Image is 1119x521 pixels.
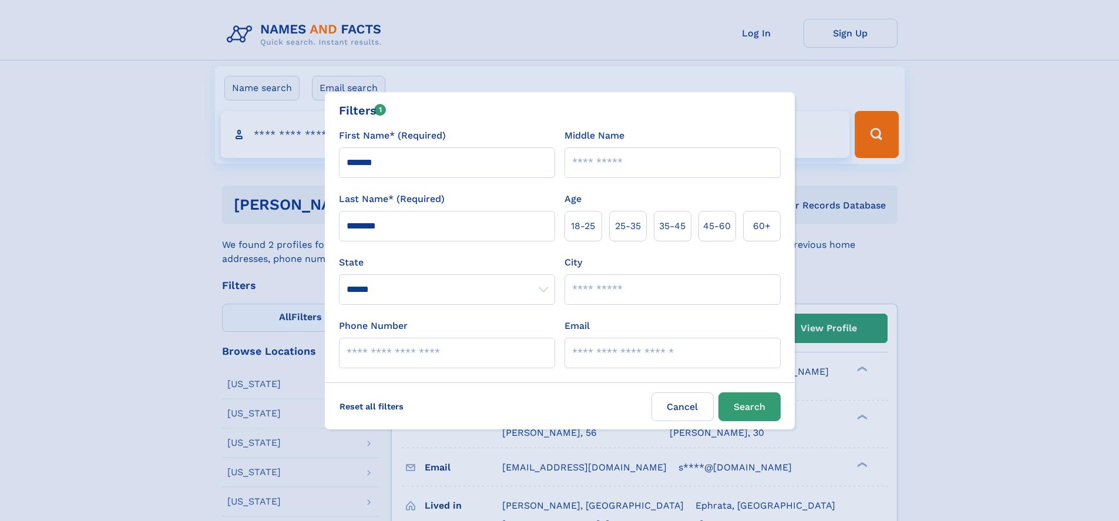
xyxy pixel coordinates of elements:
label: Phone Number [339,319,408,333]
label: City [564,256,582,270]
span: 18‑25 [571,219,595,233]
label: State [339,256,555,270]
label: Middle Name [564,129,624,143]
span: 25‑35 [615,219,641,233]
button: Search [718,392,781,421]
label: Reset all filters [332,392,411,421]
label: First Name* (Required) [339,129,446,143]
label: Last Name* (Required) [339,192,445,206]
span: 45‑60 [703,219,731,233]
label: Age [564,192,582,206]
div: Filters [339,102,387,119]
label: Cancel [651,392,714,421]
span: 35‑45 [659,219,685,233]
span: 60+ [753,219,771,233]
label: Email [564,319,590,333]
